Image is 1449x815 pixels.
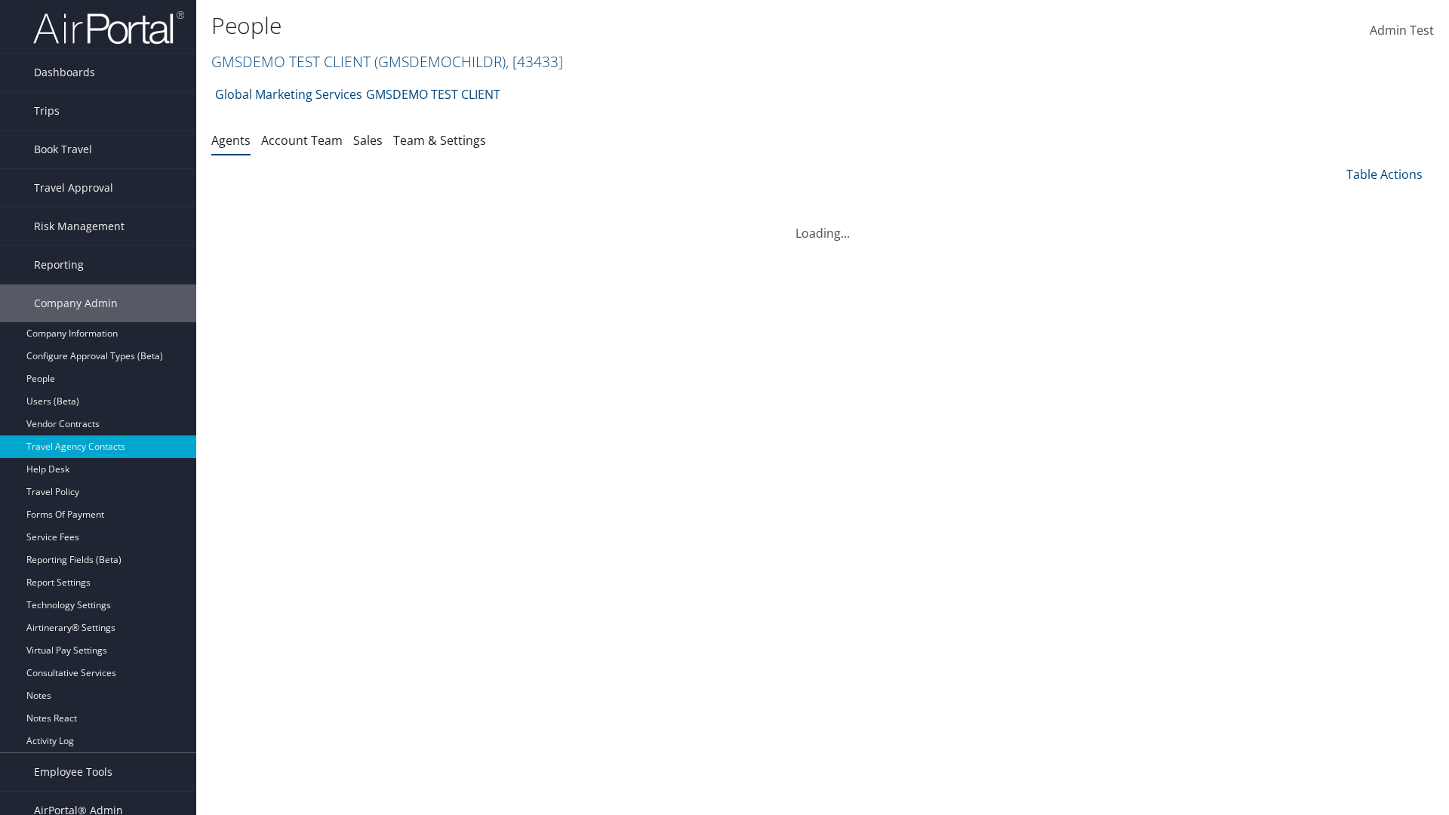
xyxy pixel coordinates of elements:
[34,753,112,791] span: Employee Tools
[211,206,1434,242] div: Loading...
[211,10,1026,42] h1: People
[366,79,500,109] a: GMSDEMO TEST CLIENT
[215,79,362,109] a: Global Marketing Services
[34,54,95,91] span: Dashboards
[34,246,84,284] span: Reporting
[34,208,125,245] span: Risk Management
[34,284,118,322] span: Company Admin
[211,51,563,72] a: GMSDEMO TEST CLIENT
[34,131,92,168] span: Book Travel
[353,132,383,149] a: Sales
[261,132,343,149] a: Account Team
[393,132,486,149] a: Team & Settings
[506,51,563,72] span: , [ 43433 ]
[33,10,184,45] img: airportal-logo.png
[1346,166,1423,183] a: Table Actions
[374,51,506,72] span: ( GMSDEMOCHILDR )
[34,169,113,207] span: Travel Approval
[34,92,60,130] span: Trips
[1370,22,1434,38] span: Admin Test
[1370,8,1434,54] a: Admin Test
[211,132,251,149] a: Agents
